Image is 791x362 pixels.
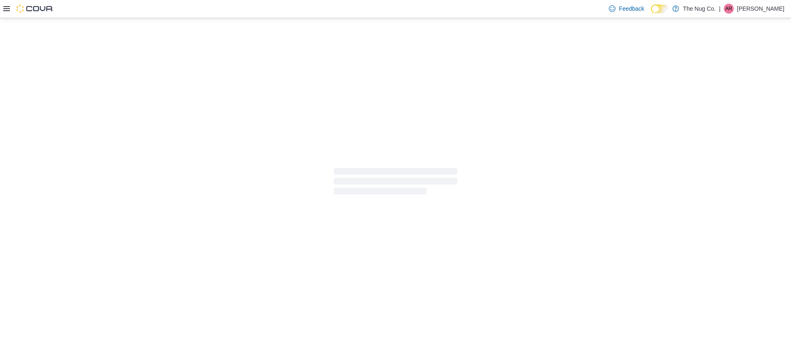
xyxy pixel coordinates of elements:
span: AR [725,4,732,14]
span: Feedback [619,5,644,13]
a: Feedback [606,0,647,17]
p: | [719,4,721,14]
input: Dark Mode [651,5,668,13]
span: Loading [334,170,457,196]
p: The Nug Co. [683,4,716,14]
img: Cova [16,5,54,13]
div: Alex Roerick [724,4,734,14]
p: [PERSON_NAME] [737,4,784,14]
